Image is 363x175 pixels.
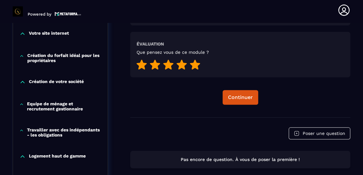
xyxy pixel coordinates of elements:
h5: Que pensez vous de ce module ? [137,50,209,55]
p: Création de votre société [29,79,84,85]
button: Continuer [223,90,258,105]
img: logo [55,11,81,17]
p: Travailler avec des indépendants - les obligations [27,127,101,137]
p: Equipe de ménage et recrutement gestionnaire [27,101,101,111]
p: Powered by [28,12,51,17]
div: Continuer [228,94,253,101]
img: logo-branding [13,6,23,17]
p: Votre site internet [29,31,69,37]
h6: Évaluation [137,41,164,46]
button: Poser une question [289,127,350,139]
p: Logement haut de gamme [29,153,86,160]
p: Création du forfait idéal pour les propriétaires [27,53,101,63]
p: Pas encore de question. À vous de poser la première ! [136,157,345,163]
